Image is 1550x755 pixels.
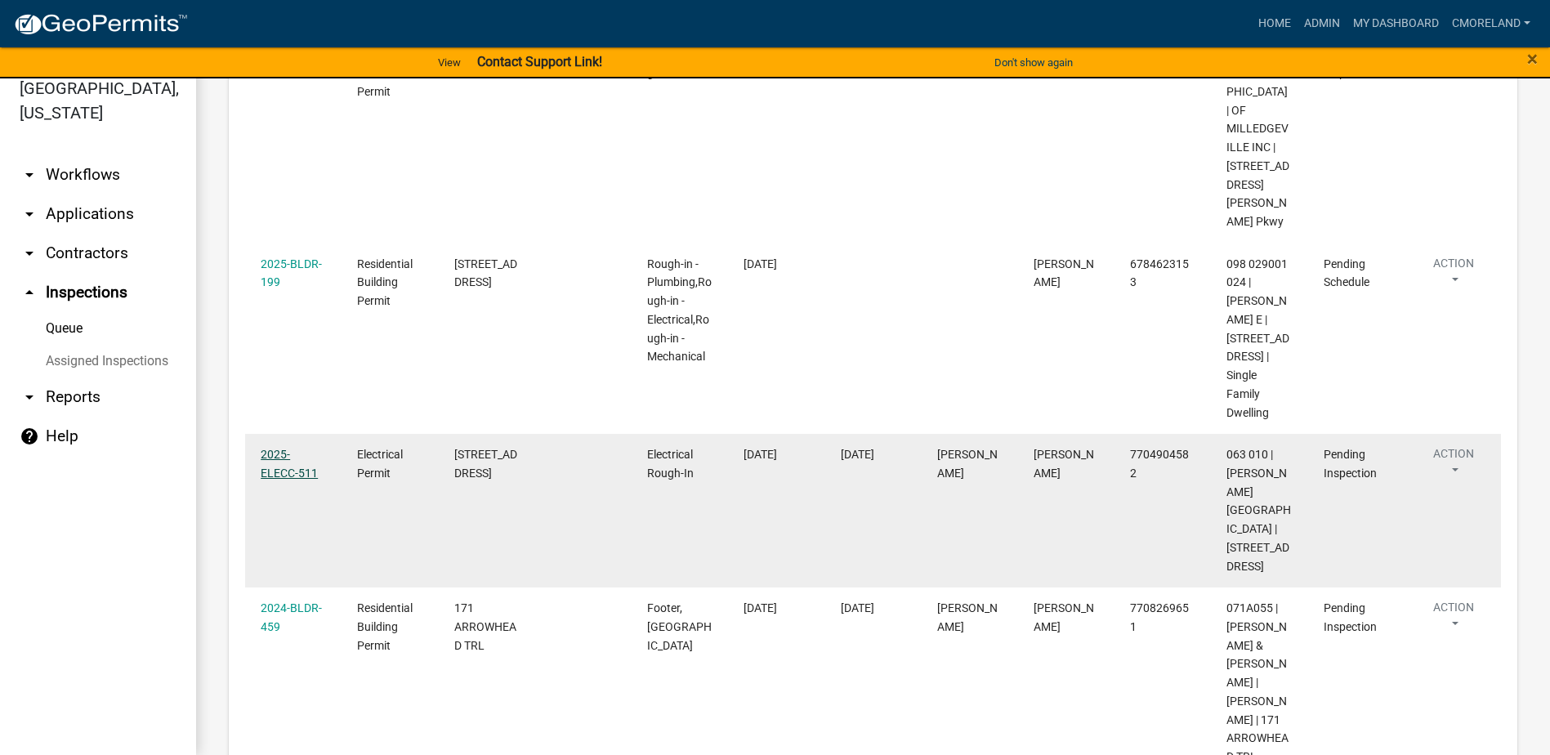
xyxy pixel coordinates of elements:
[454,448,517,480] span: 101 GREENSBORO RD
[431,49,467,76] a: View
[744,448,777,461] span: 09/17/2025
[20,165,39,185] i: arrow_drop_down
[20,204,39,224] i: arrow_drop_down
[454,601,516,652] span: 171 ARROWHEAD TRL
[1226,257,1289,419] span: 098 029001 024 | FOSTER MARVIN E | 144 HARMONY BAY DR | Single Family Dwelling
[647,448,694,480] span: Electrical Rough-In
[1034,601,1094,633] span: Heath Johnson
[20,387,39,407] i: arrow_drop_down
[1324,257,1369,289] span: Pending Schedule
[744,257,777,270] span: 09/17/2025
[841,599,906,618] div: [DATE]
[1130,257,1189,289] span: 6784623153
[744,601,777,614] span: 09/17/2025
[20,283,39,302] i: arrow_drop_up
[1527,47,1538,70] span: ×
[1324,448,1377,480] span: Pending Inspection
[454,257,517,289] span: 144 HARMONY BAY DR
[1324,601,1377,633] span: Pending Inspection
[1347,8,1445,39] a: My Dashboard
[1252,8,1298,39] a: Home
[261,448,318,480] a: 2025-ELECC-511
[357,448,403,480] span: Electrical Permit
[1034,448,1094,480] span: Andrew
[937,448,998,480] span: Cedrick Moreland
[1445,8,1537,39] a: cmoreland
[261,601,322,633] a: 2024-BLDR-459
[647,257,712,364] span: Rough-in - Plumbing,Rough-in - Electrical,Rough-in - Mechanical
[988,49,1079,76] button: Don't show again
[1420,255,1487,296] button: Action
[937,601,998,633] span: Cedrick Moreland
[1226,448,1291,573] span: 063 010 | PUTNAM GENERAL HOSPITAL | 101 Greensboro Rd
[1130,601,1189,633] span: 7708269651
[477,54,602,69] strong: Contact Support Link!
[357,601,413,652] span: Residential Building Permit
[1034,257,1094,289] span: Cale Gibson
[1420,599,1487,640] button: Action
[20,427,39,446] i: help
[357,257,413,308] span: Residential Building Permit
[20,243,39,263] i: arrow_drop_down
[1130,448,1189,480] span: 7704904582
[1420,445,1487,486] button: Action
[261,257,322,289] a: 2025-BLDR-199
[1298,8,1347,39] a: Admin
[647,601,712,652] span: Footer,Slab House
[1527,49,1538,69] button: Close
[841,445,906,464] div: [DATE]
